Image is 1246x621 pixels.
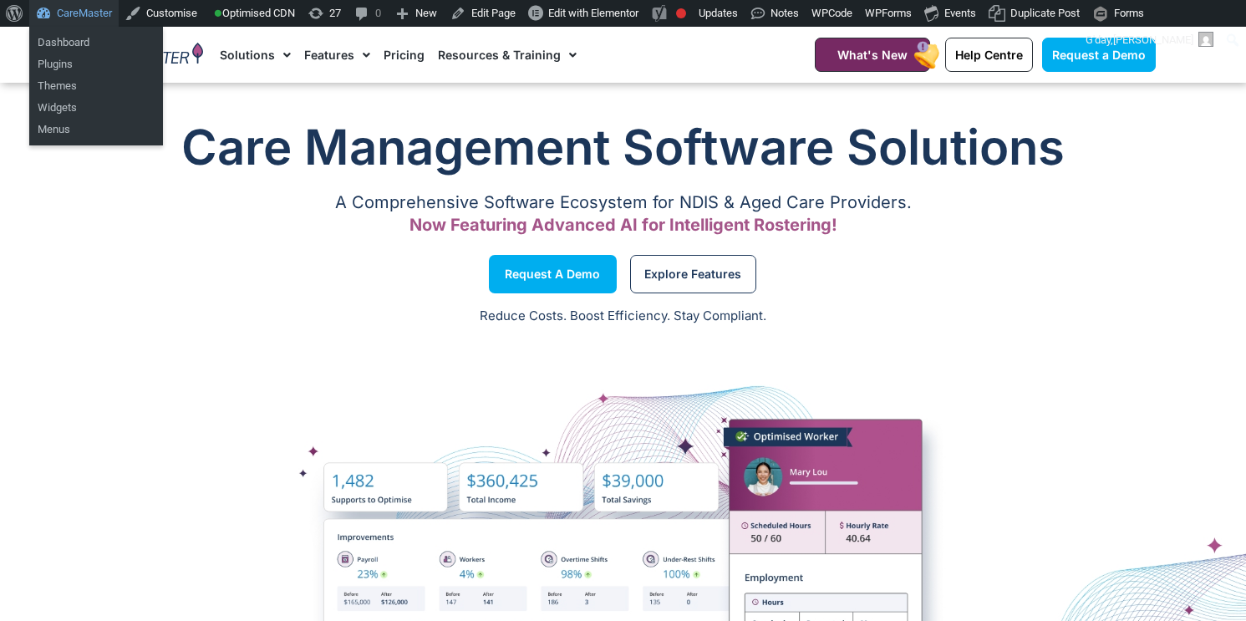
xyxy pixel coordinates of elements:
p: A Comprehensive Software Ecosystem for NDIS & Aged Care Providers. [91,197,1156,208]
a: Solutions [220,27,291,83]
span: Request a Demo [505,270,600,278]
span: Now Featuring Advanced AI for Intelligent Rostering! [409,215,837,235]
a: Features [304,27,370,83]
span: Request a Demo [1052,48,1146,62]
h1: Care Management Software Solutions [91,114,1156,181]
a: Help Centre [945,38,1033,72]
span: What's New [837,48,908,62]
p: Reduce Costs. Boost Efficiency. Stay Compliant. [10,307,1236,326]
nav: Menu [220,27,773,83]
span: Edit with Elementor [548,7,638,19]
a: What's New [815,38,930,72]
div: Focus keyphrase not set [676,8,686,18]
a: Menus [29,119,163,140]
a: Plugins [29,53,163,75]
a: Request a Demo [1042,38,1156,72]
a: Pricing [384,27,425,83]
a: Widgets [29,97,163,119]
ul: CareMaster [29,70,163,145]
ul: CareMaster [29,27,163,80]
a: Dashboard [29,32,163,53]
a: Themes [29,75,163,97]
span: [PERSON_NAME] [1113,33,1193,46]
a: Resources & Training [438,27,577,83]
a: Explore Features [630,255,756,293]
span: Help Centre [955,48,1023,62]
a: Request a Demo [489,255,617,293]
a: G'day, [1080,27,1220,53]
span: Explore Features [644,270,741,278]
